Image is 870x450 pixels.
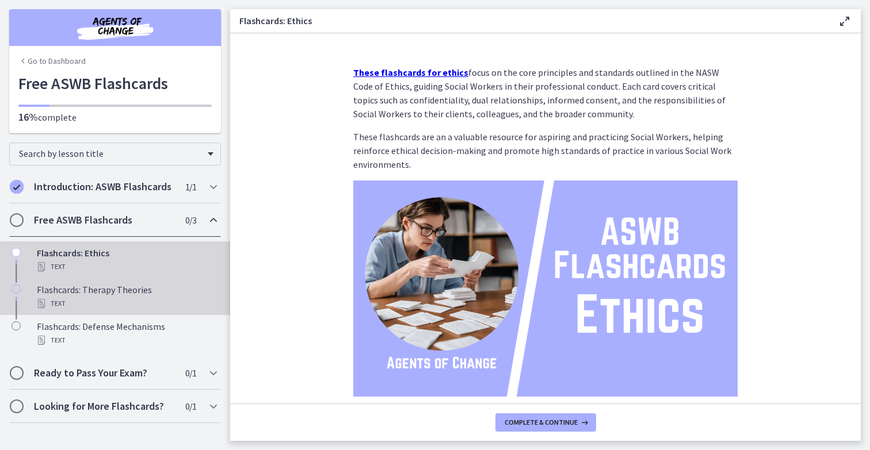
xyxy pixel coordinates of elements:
h1: Free ASWB Flashcards [18,71,212,95]
h3: Flashcards: Ethics [239,14,819,28]
h2: Looking for More Flashcards? [34,399,174,413]
h2: Introduction: ASWB Flashcards [34,180,174,194]
p: complete [18,110,212,124]
button: Complete & continue [495,413,596,432]
div: Flashcards: Defense Mechanisms [37,320,216,347]
a: These flashcards for ethics [353,67,468,78]
span: 16% [18,110,38,124]
div: Search by lesson title [9,143,221,166]
div: Text [37,297,216,310]
span: 0 / 1 [185,366,196,380]
div: Flashcards: Ethics [37,246,216,274]
p: focus on the core principles and standards outlined in the NASW Code of Ethics, guiding Social Wo... [353,66,738,121]
img: ASWB_Flashcards_Ethics.png [353,180,738,397]
h2: Ready to Pass Your Exam? [34,366,174,380]
a: Go to Dashboard [18,55,86,67]
img: Agents of Change Social Work Test Prep [46,14,184,41]
div: Text [37,333,216,347]
p: These flashcards are an a valuable resource for aspiring and practicing Social Workers, helping r... [353,130,738,171]
div: Flashcards: Therapy Theories [37,283,216,310]
div: Text [37,260,216,274]
span: Search by lesson title [19,148,202,159]
h2: Free ASWB Flashcards [34,213,174,227]
span: 1 / 1 [185,180,196,194]
i: Completed [10,180,24,194]
span: 0 / 1 [185,399,196,413]
span: Complete & continue [505,418,578,427]
span: 0 / 3 [185,213,196,227]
